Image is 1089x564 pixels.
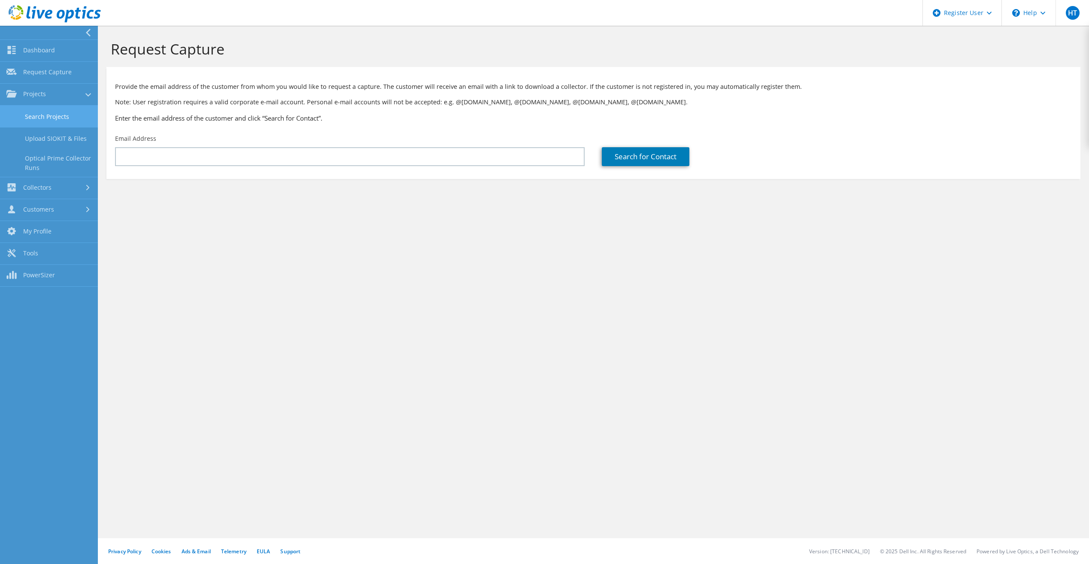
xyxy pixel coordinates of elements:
h3: Enter the email address of the customer and click “Search for Contact”. [115,113,1072,123]
a: Telemetry [221,548,246,555]
a: EULA [257,548,270,555]
a: Cookies [152,548,171,555]
h1: Request Capture [111,40,1072,58]
svg: \n [1012,9,1020,17]
p: Provide the email address of the customer from whom you would like to request a capture. The cust... [115,82,1072,91]
a: Privacy Policy [108,548,141,555]
a: Search for Contact [602,147,689,166]
li: © 2025 Dell Inc. All Rights Reserved [880,548,966,555]
p: Note: User registration requires a valid corporate e-mail account. Personal e-mail accounts will ... [115,97,1072,107]
a: Ads & Email [182,548,211,555]
li: Version: [TECHNICAL_ID] [809,548,870,555]
span: HT [1066,6,1080,20]
li: Powered by Live Optics, a Dell Technology [977,548,1079,555]
label: Email Address [115,134,156,143]
a: Support [280,548,300,555]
